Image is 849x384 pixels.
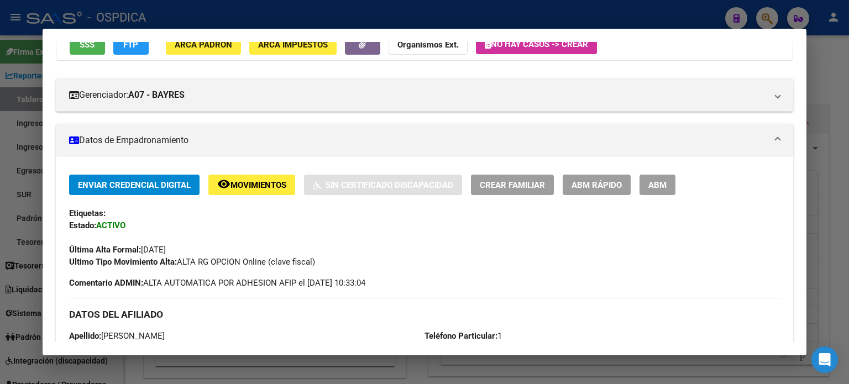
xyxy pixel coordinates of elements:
span: [DATE] [69,245,166,255]
h3: DATOS DEL AFILIADO [69,308,780,320]
button: No hay casos -> Crear [476,34,597,54]
button: Organismos Ext. [389,34,468,55]
span: 1 [424,331,502,341]
button: Movimientos [208,175,295,195]
strong: Apellido: [69,331,101,341]
button: ABM [640,175,675,195]
mat-panel-title: Gerenciador: [69,88,767,102]
span: ARCA Impuestos [258,40,328,50]
span: [PERSON_NAME] [69,331,165,341]
button: ARCA Impuestos [249,34,337,55]
span: ABM Rápido [572,180,622,190]
strong: ACTIVO [96,220,125,230]
span: Crear Familiar [480,180,545,190]
strong: Ultimo Tipo Movimiento Alta: [69,257,177,267]
mat-expansion-panel-header: Datos de Empadronamiento [56,124,793,157]
mat-icon: remove_red_eye [217,177,230,191]
div: Open Intercom Messenger [811,346,838,373]
strong: Comentario ADMIN: [69,278,143,288]
button: Enviar Credencial Digital [69,175,200,195]
strong: Estado: [69,220,96,230]
span: ABM [648,180,667,190]
span: Enviar Credencial Digital [78,180,191,190]
button: ABM Rápido [563,175,631,195]
mat-expansion-panel-header: Gerenciador:A07 - BAYRES [56,78,793,112]
span: Movimientos [230,180,286,190]
button: ARCA Padrón [166,34,241,55]
span: FTP [123,40,138,50]
button: Sin Certificado Discapacidad [304,175,462,195]
button: FTP [113,34,149,55]
span: No hay casos -> Crear [485,39,588,49]
strong: Teléfono Particular: [424,331,497,341]
strong: Última Alta Formal: [69,245,141,255]
span: ARCA Padrón [175,40,232,50]
span: Sin Certificado Discapacidad [326,180,453,190]
span: SSS [80,40,95,50]
span: ALTA RG OPCION Online (clave fiscal) [69,257,315,267]
strong: Organismos Ext. [397,40,459,50]
strong: Etiquetas: [69,208,106,218]
button: SSS [70,34,105,55]
span: ALTA AUTOMATICA POR ADHESION AFIP el [DATE] 10:33:04 [69,277,365,289]
strong: A07 - BAYRES [128,88,185,102]
mat-panel-title: Datos de Empadronamiento [69,134,767,147]
button: Crear Familiar [471,175,554,195]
